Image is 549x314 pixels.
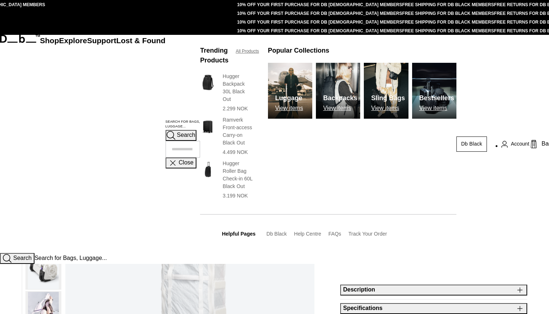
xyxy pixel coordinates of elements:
[323,105,357,111] p: View items
[402,11,494,16] a: FREE SHIPPING FOR DB BLACK MEMBERS
[200,116,215,136] img: Ramverk Front-access Carry-on Black Out
[340,285,527,295] button: Description
[364,63,408,119] img: Db
[419,93,454,103] h3: Bestsellers
[236,48,259,54] a: All Products
[268,46,329,56] h3: Popular Collections
[371,105,405,111] p: View items
[166,119,200,130] label: Search for Bags, Luggage...
[402,2,494,7] a: FREE SHIPPING FOR DB BLACK MEMBERS
[223,106,248,111] span: 2.299 NOK
[166,130,196,141] button: Search
[237,20,402,25] a: 10% OFF YOUR FIRST PURCHASE FOR DB [DEMOGRAPHIC_DATA] MEMBERS
[200,73,253,113] a: Hugger Backpack 30L Black Out Hugger Backpack 30L Black Out 2.299 NOK
[223,160,253,190] h3: Hugger Roller Bag Check-in 60L Black Out
[323,93,357,103] h3: Backpacks
[179,160,194,166] span: Close
[222,230,256,238] h3: Helpful Pages
[268,63,312,119] a: Db Luggage View items
[223,73,253,103] h3: Hugger Backpack 30L Black Out
[223,149,248,155] span: 4.499 NOK
[316,63,360,119] img: Db
[237,2,402,7] a: 10% OFF YOUR FIRST PURCHASE FOR DB [DEMOGRAPHIC_DATA] MEMBERS
[456,136,487,152] a: Db Black
[87,36,117,45] a: Support
[200,160,253,200] a: Hugger Roller Bag Check-in 60L Black Out Hugger Roller Bag Check-in 60L Black Out 3.199 NOK
[364,63,408,119] a: Db Sling Bags View items
[294,231,321,237] a: Help Centre
[200,160,215,179] img: Hugger Roller Bag Check-in 60L Black Out
[177,132,195,138] span: Search
[28,251,59,289] img: Weigh_Lighter_Snow_Roller_Pro_127L_4.png
[402,28,494,33] a: FREE SHIPPING FOR DB BLACK MEMBERS
[371,93,405,103] h3: Sling Bags
[116,36,165,45] a: Lost & Found
[59,36,87,45] a: Explore
[25,250,61,290] button: Weigh_Lighter_Snow_Roller_Pro_127L_4.png
[402,20,494,25] a: FREE SHIPPING FOR DB BLACK MEMBERS
[275,105,303,111] p: View items
[412,63,456,119] a: Db Bestsellers View items
[412,63,456,119] img: Db
[40,36,59,45] a: Shop
[200,46,228,65] h3: Trending Products
[268,63,312,119] img: Db
[511,140,529,148] span: Account
[200,73,215,92] img: Hugger Backpack 30L Black Out
[501,140,529,148] a: Account
[340,303,527,314] button: Specifications
[223,193,248,199] span: 3.199 NOK
[316,63,360,119] a: Db Backpacks View items
[237,11,402,16] a: 10% OFF YOUR FIRST PURCHASE FOR DB [DEMOGRAPHIC_DATA] MEMBERS
[13,255,32,261] span: Search
[223,116,253,147] h3: Ramverk Front-access Carry-on Black Out
[419,105,454,111] p: View items
[267,231,287,237] a: Db Black
[275,93,303,103] h3: Luggage
[40,35,166,253] nav: Main Navigation
[200,116,253,156] a: Ramverk Front-access Carry-on Black Out Ramverk Front-access Carry-on Black Out 4.499 NOK
[166,158,196,168] button: Close
[329,231,341,237] a: FAQs
[349,231,387,237] a: Track Your Order
[237,28,402,33] a: 10% OFF YOUR FIRST PURCHASE FOR DB [DEMOGRAPHIC_DATA] MEMBERS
